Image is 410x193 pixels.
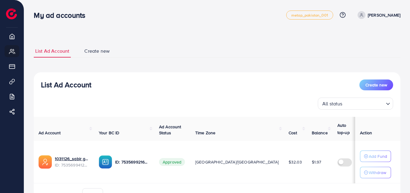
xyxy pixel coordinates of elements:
[369,153,387,160] p: Add Fund
[355,11,400,19] a: [PERSON_NAME]
[321,99,344,108] span: All status
[365,82,387,88] span: Create new
[312,130,328,136] span: Balance
[360,167,391,178] button: Withdraw
[286,11,333,20] a: metap_pakistan_001
[55,162,89,168] span: ID: 7535699412849491969
[35,48,69,54] span: List Ad Account
[99,155,112,169] img: ic-ba-acc.ded83a64.svg
[6,8,17,19] img: logo
[360,130,372,136] span: Action
[39,155,52,169] img: ic-ads-acc.e4c84228.svg
[39,130,61,136] span: Ad Account
[34,11,90,20] h3: My ad accounts
[99,130,120,136] span: Your BC ID
[159,158,185,166] span: Approved
[55,156,89,168] div: <span class='underline'>1031126_sabir gabool5_1754541788289</span></br>7535699412849491969
[159,124,181,136] span: Ad Account Status
[368,11,400,19] p: [PERSON_NAME]
[291,13,328,17] span: metap_pakistan_001
[312,159,321,165] span: $1.97
[344,98,383,108] input: Search for option
[360,151,391,162] button: Add Fund
[337,122,355,136] p: Auto top-up
[115,158,149,166] p: ID: 7535699216388128769
[318,98,393,110] div: Search for option
[195,159,279,165] span: [GEOGRAPHIC_DATA]/[GEOGRAPHIC_DATA]
[84,48,110,54] span: Create new
[384,166,405,188] iframe: Chat
[55,156,89,162] a: 1031126_sabir gabool5_1754541788289
[289,130,297,136] span: Cost
[369,169,386,176] p: Withdraw
[195,130,215,136] span: Time Zone
[41,80,91,89] h3: List Ad Account
[289,159,302,165] span: $32.03
[359,79,393,90] button: Create new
